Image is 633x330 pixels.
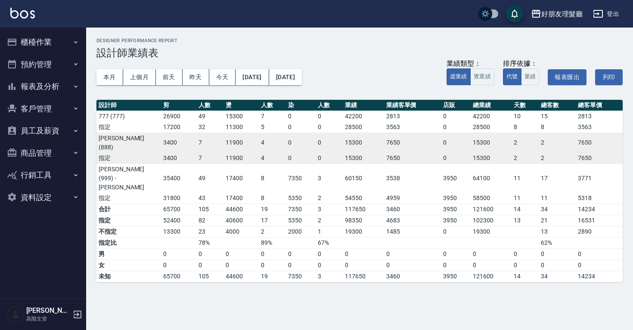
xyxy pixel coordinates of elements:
td: 4683 [384,215,441,226]
th: 業績客單價 [384,100,441,111]
td: 17 [539,163,576,193]
th: 設計師 [96,100,161,111]
td: 3400 [161,153,196,164]
button: 櫃檯作業 [3,31,83,53]
th: 天數 [512,100,539,111]
td: 98350 [343,215,384,226]
td: 0 [161,248,196,259]
td: 0 [471,248,512,259]
td: 0 [576,248,623,259]
td: 0 [384,259,441,271]
button: 商品管理 [3,142,83,164]
td: 19300 [471,226,512,237]
td: 777 (777) [96,111,161,122]
td: 19 [259,271,286,282]
td: 11 [512,193,539,204]
td: 11 [512,163,539,193]
td: 2813 [384,111,441,122]
div: 排序依據： [503,59,540,68]
td: 0 [441,122,471,133]
td: 7650 [576,153,623,164]
td: 49 [196,163,223,193]
td: 3460 [384,204,441,215]
td: 42200 [471,111,512,122]
td: 17400 [223,163,259,193]
td: 0 [316,111,343,122]
th: 染 [286,100,316,111]
td: 7350 [286,204,316,215]
td: 0 [316,259,343,271]
button: 本月 [96,69,123,85]
td: 65700 [161,271,196,282]
h5: [PERSON_NAME] [26,306,70,315]
td: 0 [316,133,343,153]
td: 0 [223,259,259,271]
td: 2 [512,153,539,164]
td: 105 [196,271,223,282]
td: 14 [512,271,539,282]
td: 男 [96,248,161,259]
td: 0 [196,248,223,259]
td: 15300 [471,153,512,164]
td: 117650 [343,271,384,282]
td: 8 [259,163,286,193]
td: 17400 [223,193,259,204]
button: 好朋友理髮廳 [527,5,586,23]
th: 人數 [196,100,223,111]
td: 0 [286,259,316,271]
td: 21 [539,215,576,226]
td: [PERSON_NAME](999) - [PERSON_NAME] [96,163,161,193]
th: 總業績 [471,100,512,111]
td: 0 [286,133,316,153]
table: a dense table [96,100,623,282]
td: 7 [259,111,286,122]
td: 3538 [384,163,441,193]
div: 好朋友理髮廳 [541,9,583,19]
td: 1485 [384,226,441,237]
td: 11300 [223,122,259,133]
td: 2 [512,133,539,153]
td: 5350 [286,215,316,226]
td: 4959 [384,193,441,204]
td: 23 [196,226,223,237]
td: 11900 [223,153,259,164]
td: 0 [441,226,471,237]
td: 5350 [286,193,316,204]
td: 10 [512,111,539,122]
td: 4000 [223,226,259,237]
div: 業績類型： [447,59,494,68]
td: 13300 [161,226,196,237]
td: 0 [343,248,384,259]
td: 5318 [576,193,623,204]
button: 業績 [521,68,540,85]
td: 3563 [384,122,441,133]
td: 0 [161,259,196,271]
img: Logo [10,8,35,19]
td: 3 [316,271,343,282]
td: 28500 [471,122,512,133]
td: 35400 [161,163,196,193]
th: 燙 [223,100,259,111]
td: 2 [316,215,343,226]
button: 代號 [503,68,521,85]
td: 指定 [96,122,161,133]
th: 人數 [316,100,343,111]
td: 0 [441,111,471,122]
button: 虛業績 [447,68,471,85]
td: 17 [259,215,286,226]
button: 預約管理 [3,53,83,76]
td: 3950 [441,193,471,204]
td: 0 [196,259,223,271]
td: 17200 [161,122,196,133]
button: 資料設定 [3,186,83,209]
td: 0 [384,248,441,259]
button: [DATE] [236,69,269,85]
td: 26900 [161,111,196,122]
td: 0 [286,111,316,122]
img: Person [7,306,24,323]
td: 89% [259,237,286,248]
button: [DATE] [269,69,302,85]
button: 列印 [595,69,623,85]
th: 總客數 [539,100,576,111]
td: 78% [196,237,223,248]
